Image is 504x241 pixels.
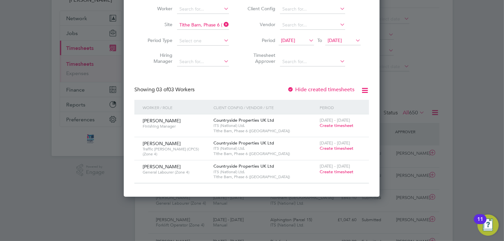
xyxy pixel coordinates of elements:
span: Finishing Manager [143,124,208,129]
input: Search for... [177,57,229,66]
input: Search for... [280,57,345,66]
label: Vendor [246,21,275,27]
span: ITS (National) Ltd. [213,169,316,175]
span: Traffic [PERSON_NAME] (CPCS) (Zone 4) [143,146,208,157]
span: To [315,36,324,45]
span: [DATE] - [DATE] [320,140,350,146]
span: [PERSON_NAME] [143,141,181,146]
div: Showing [134,86,196,93]
label: Period Type [143,37,172,43]
span: Countryside Properties UK Ltd [213,117,274,123]
div: Period [318,100,362,115]
span: [DATE] - [DATE] [320,117,350,123]
input: Search for... [177,20,229,30]
label: Worker [143,6,172,12]
label: Timesheet Approver [246,52,275,64]
span: Countryside Properties UK Ltd [213,163,274,169]
span: 03 of [156,86,168,93]
span: Create timesheet [320,169,353,175]
span: ITS (National) Ltd. [213,146,316,151]
span: 03 Workers [156,86,195,93]
label: Period [246,37,275,43]
span: [PERSON_NAME] [143,164,181,170]
span: Create timesheet [320,145,353,151]
span: [PERSON_NAME] [143,118,181,124]
span: Tithe Barn, Phase 6 ([GEOGRAPHIC_DATA]) [213,174,316,180]
span: Tithe Barn, Phase 6 ([GEOGRAPHIC_DATA]) [213,151,316,156]
label: Site [143,21,172,27]
span: [DATE] - [DATE] [320,163,350,169]
div: Client Config / Vendor / Site [212,100,318,115]
div: 11 [477,219,483,228]
span: Countryside Properties UK Ltd [213,140,274,146]
span: ITS (National) Ltd. [213,123,316,128]
button: Open Resource Center, 11 new notifications [478,215,499,236]
input: Select one [177,36,229,46]
input: Search for... [280,20,345,30]
input: Search for... [280,5,345,14]
label: Hide created timesheets [287,86,354,93]
span: General Labourer (Zone 4) [143,170,208,175]
div: Worker / Role [141,100,212,115]
span: [DATE] [281,37,295,43]
label: Client Config [246,6,275,12]
input: Search for... [177,5,229,14]
span: [DATE] [328,37,342,43]
span: Tithe Barn, Phase 6 ([GEOGRAPHIC_DATA]) [213,128,316,134]
label: Hiring Manager [143,52,172,64]
span: Create timesheet [320,123,353,128]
